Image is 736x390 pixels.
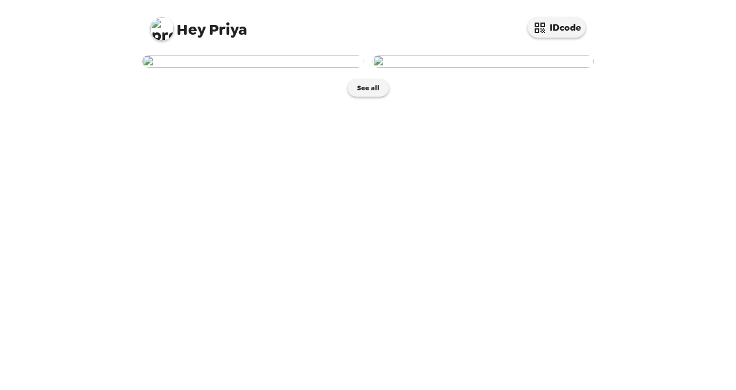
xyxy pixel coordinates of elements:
span: Priya [150,12,247,38]
img: profile pic [150,17,174,41]
button: IDcode [528,17,586,38]
img: user-272760 [142,55,363,68]
img: user-272749 [373,55,594,68]
button: See all [348,79,389,97]
span: Hey [176,19,205,40]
